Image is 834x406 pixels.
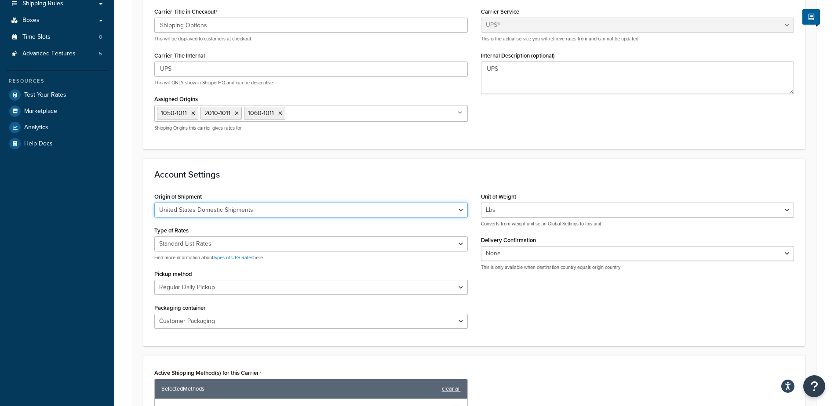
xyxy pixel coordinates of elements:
[154,125,468,131] p: Shipping Origins this carrier gives rates for
[213,254,253,261] a: Types of UPS Rates
[7,87,108,103] a: Test Your Rates
[481,237,536,243] label: Delivery Confirmation
[802,9,820,25] button: Show Help Docs
[481,36,794,42] p: This is the actual service you will retrieve rates from and can not be updated
[99,33,102,41] span: 0
[24,140,53,148] span: Help Docs
[22,17,40,24] span: Boxes
[481,193,516,200] label: Unit of Weight
[24,91,66,99] span: Test Your Rates
[154,227,189,234] label: Type of Rates
[803,375,825,397] button: Open Resource Center
[481,62,794,94] textarea: UPS
[481,221,794,227] p: Converts from weight unit set in Global Settings to this unit
[154,52,205,59] label: Carrier Title Internal
[154,8,218,15] label: Carrier Title in Checkout
[154,193,202,200] label: Origin of Shipment
[161,109,187,118] span: 1050-1011
[7,46,108,62] a: Advanced Features5
[7,46,108,62] li: Advanced Features
[481,264,794,271] p: This is only available when destination country equals origin country
[7,136,108,152] a: Help Docs
[248,109,274,118] span: 1060-1011
[154,36,468,42] p: This will be displayed to customers at checkout
[154,370,261,377] label: Active Shipping Method(s) for this Carrier
[481,8,519,15] label: Carrier Service
[7,77,108,85] div: Resources
[22,50,76,58] span: Advanced Features
[7,12,108,29] a: Boxes
[7,103,108,119] a: Marketplace
[7,29,108,45] a: Time Slots0
[99,50,102,58] span: 5
[204,109,230,118] span: 2010-1011
[442,383,461,395] a: clear all
[154,96,198,102] label: Assigned Origins
[22,33,51,41] span: Time Slots
[154,170,794,179] h3: Account Settings
[481,52,555,59] label: Internal Description (optional)
[154,254,468,261] p: Find more information about here.
[24,124,48,131] span: Analytics
[7,120,108,135] a: Analytics
[154,304,206,311] label: Packaging container
[161,383,437,395] span: Selected Methods
[24,108,57,115] span: Marketplace
[154,271,192,277] label: Pickup method
[7,29,108,45] li: Time Slots
[154,80,468,86] p: This will ONLY show in ShipperHQ and can be descriptive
